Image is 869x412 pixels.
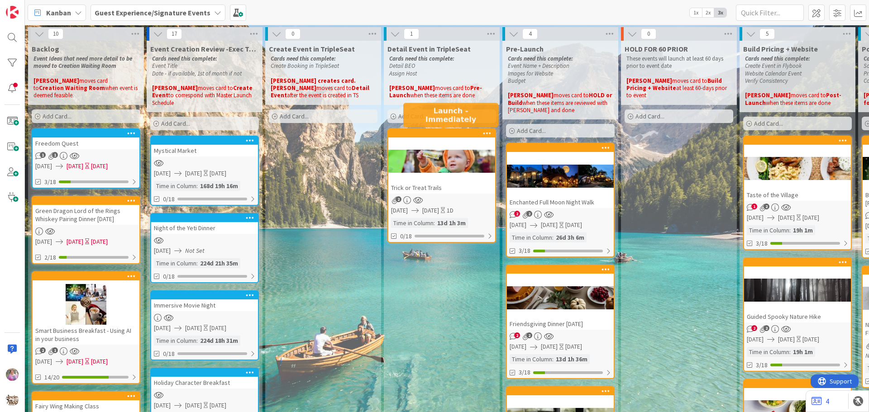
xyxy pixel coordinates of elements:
div: Time in Column [154,258,196,268]
span: 10 [48,28,63,39]
span: when event is deemed feasible. [33,84,139,99]
div: [DATE] [802,213,819,223]
span: [DATE] [185,401,202,410]
div: Time in Column [154,336,196,346]
span: [DATE] [67,161,83,171]
div: Time in Column [510,354,552,364]
strong: [PERSON_NAME] creates card. [PERSON_NAME] [271,77,357,92]
span: Build Pricing + Website [743,44,818,53]
div: 1D [447,206,454,215]
span: 1 [52,152,58,158]
div: Guided Spooky Nature Hike [744,258,851,322]
em: Budget [508,77,525,85]
span: HOLD FOR 60 PRIOR [625,44,688,53]
div: Night of the Yeti Dinner [151,214,258,234]
span: 1 [40,152,46,158]
span: 2 [40,347,46,353]
i: Not Set [185,246,205,255]
span: [DATE] [154,401,171,410]
span: [DATE] [35,357,52,366]
em: Assign Host [389,70,417,77]
span: : [196,181,198,191]
a: Trick or Treat Trails[DATE][DATE]1DTime in Column:13d 1h 3m0/18 [387,128,496,243]
span: : [789,347,791,357]
em: Event Title [152,62,177,70]
strong: HOLD or Build [508,91,613,106]
strong: Detail Event [271,84,371,99]
em: Cards need this complete: [745,55,810,62]
a: Enchanted Full Moon Night Walk[DATE][DATE][DATE]Time in Column:26d 3h 6m3/18 [506,143,615,257]
div: Taste of the Village [744,189,851,201]
em: Cards need this complete: [389,55,454,62]
div: [DATE] [802,335,819,344]
strong: Pre-Launch [389,84,482,99]
span: [DATE] [67,357,83,366]
span: Add Card... [754,119,783,128]
span: 2 [514,332,520,338]
span: 3x [714,8,726,17]
div: [DATE] [210,401,226,410]
div: Freedom Quest [33,137,139,149]
div: Time in Column [510,232,552,242]
span: 2x [702,8,714,17]
em: Images for Website [508,70,553,77]
strong: [PERSON_NAME] [508,91,554,99]
strong: [PERSON_NAME] [626,77,672,85]
span: 17 [167,28,182,39]
span: 5 [759,28,775,39]
div: Green Dragon Lord of the Rings Whiskey Pairing Dinner [DATE] [33,197,139,225]
div: 224d 21h 35m [198,258,240,268]
span: moves card to [791,91,826,99]
div: [DATE] [210,169,226,178]
span: 2 [526,211,532,217]
span: 0/18 [400,232,412,241]
div: Time in Column [391,218,434,228]
div: Friendsgiving Dinner [DATE] [507,265,614,330]
div: Fairy Wing Making Class [33,400,139,412]
div: [DATE] [91,357,108,366]
a: Night of the Yeti Dinner[DATE]Not SetTime in Column:224d 21h 35m0/18 [150,213,259,283]
em: Create Event in Flybook [745,62,802,70]
span: [DATE] [35,237,52,246]
span: [DATE] [422,206,439,215]
span: 0 [285,28,301,39]
span: [DATE] [391,206,408,215]
span: moves card to [33,77,109,92]
span: 0 [641,28,656,39]
span: Kanban [46,7,71,18]
span: 1x [690,8,702,17]
div: Immersive Movie Night [151,291,258,311]
em: Cards need this complete: [271,55,336,62]
span: 3/18 [44,177,56,187]
div: [DATE] [91,237,108,246]
div: Green Dragon Lord of the Rings Whiskey Pairing Dinner [DATE] [33,205,139,225]
span: [DATE] [747,213,764,223]
img: Visit kanbanzone.com [6,6,19,19]
span: Add Card... [280,112,309,120]
span: [DATE] [510,342,526,351]
span: [DATE] [154,323,171,333]
a: Smart Business Breakfast - Using AI in your business[DATE][DATE][DATE]14/20 [32,271,140,384]
em: Date - if available, 1st of month if not [152,70,242,77]
div: 26d 3h 6m [554,232,587,242]
span: [DATE] [541,342,558,351]
div: Guided Spooky Nature Hike [744,311,851,322]
strong: Build Pricing + Website [626,77,723,92]
span: 0/18 [163,349,175,359]
span: Add Card... [398,112,427,120]
span: Add Card... [635,112,664,120]
div: 168d 19h 16m [198,181,240,191]
span: at least 60-days prior to event [626,84,728,99]
em: Event Ideas that need more detail to be moved to Creation Waiting Room [33,55,134,70]
strong: Post-Launch [745,91,841,106]
a: 4 [812,396,829,407]
div: Mystical Market [151,145,258,156]
span: [DATE] [541,220,558,230]
div: Enchanted Full Moon Night Walk [507,196,614,208]
span: Support [19,1,41,12]
em: Create Booking in TripleSeat [271,62,339,70]
em: Detail BEO [389,62,415,70]
div: Night of the Yeti Dinner [151,222,258,234]
span: 1 [52,347,58,353]
div: Friendsgiving Dinner [DATE] [507,318,614,330]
